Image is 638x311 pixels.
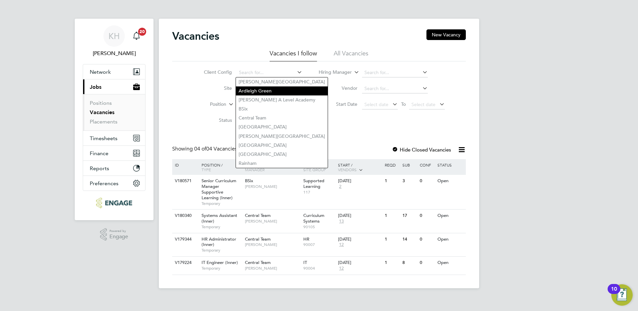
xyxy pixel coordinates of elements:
[245,213,271,218] span: Central Team
[418,233,435,246] div: 0
[401,159,418,171] div: Sub
[338,266,345,271] span: 12
[319,101,357,107] label: Start Date
[319,85,357,91] label: Vendor
[303,224,335,230] span: 90105
[202,224,242,230] span: Temporary
[362,68,428,77] input: Search for...
[90,69,111,75] span: Network
[364,101,388,107] span: Select date
[172,145,239,152] div: Showing
[109,234,128,240] span: Engage
[436,159,465,171] div: Status
[362,84,428,93] input: Search for...
[109,228,128,234] span: Powered by
[100,228,128,241] a: Powered byEngage
[83,79,145,94] button: Jobs
[383,257,400,269] div: 1
[245,242,300,247] span: [PERSON_NAME]
[83,64,145,79] button: Network
[411,101,435,107] span: Select date
[436,257,465,269] div: Open
[334,49,368,61] li: All Vacancies
[90,118,117,125] a: Placements
[194,85,232,91] label: Site
[245,236,271,242] span: Central Team
[338,184,342,190] span: 2
[83,198,145,208] a: Go to home page
[426,29,466,40] button: New Vacancy
[338,242,345,248] span: 12
[236,141,328,150] li: [GEOGRAPHIC_DATA]
[173,210,197,222] div: V180340
[202,266,242,271] span: Temporary
[236,113,328,122] li: Central Team
[303,178,324,189] span: Supported Learning
[90,150,108,157] span: Finance
[83,94,145,130] div: Jobs
[202,236,236,248] span: HR Administrator (Inner)
[188,101,226,108] label: Position
[236,77,328,86] li: [PERSON_NAME][GEOGRAPHIC_DATA]
[245,260,271,265] span: Central Team
[138,28,146,36] span: 20
[418,159,435,171] div: Conf
[338,178,381,184] div: [DATE]
[173,233,197,246] div: V179344
[202,213,237,224] span: Systems Assistant (Inner)
[197,159,243,175] div: Position /
[270,49,317,61] li: Vacancies I follow
[83,146,145,161] button: Finance
[75,19,153,220] nav: Main navigation
[237,68,302,77] input: Search for...
[338,213,381,219] div: [DATE]
[236,122,328,131] li: [GEOGRAPHIC_DATA]
[383,159,400,171] div: Reqd
[202,260,238,265] span: IT Engineer (Inner)
[303,260,307,265] span: IT
[245,167,265,172] span: Manager
[194,117,232,123] label: Status
[90,180,118,187] span: Preferences
[236,150,328,159] li: [GEOGRAPHIC_DATA]
[194,145,206,152] span: 04 of
[303,167,326,172] span: Site Group
[90,100,112,106] a: Positions
[130,25,143,47] a: 20
[303,190,335,195] span: 117
[172,29,219,43] h2: Vacancies
[336,159,383,176] div: Start /
[90,165,109,172] span: Reports
[194,145,237,152] span: 04 Vacancies
[83,131,145,145] button: Timesheets
[418,257,435,269] div: 0
[338,260,381,266] div: [DATE]
[173,159,197,171] div: ID
[96,198,132,208] img: ncclondon-logo-retina.png
[611,284,633,306] button: Open Resource Center, 10 new notifications
[436,233,465,246] div: Open
[401,257,418,269] div: 8
[90,109,114,115] a: Vacancies
[90,135,117,141] span: Timesheets
[401,210,418,222] div: 17
[202,201,242,206] span: Temporary
[436,210,465,222] div: Open
[236,86,328,95] li: Ardleigh Green
[236,132,328,141] li: [PERSON_NAME][GEOGRAPHIC_DATA]
[392,146,451,153] label: Hide Closed Vacancies
[418,175,435,187] div: 0
[418,210,435,222] div: 0
[83,176,145,191] button: Preferences
[611,289,617,298] div: 10
[338,219,345,224] span: 13
[303,242,335,247] span: 90007
[401,233,418,246] div: 14
[399,100,408,108] span: To
[401,175,418,187] div: 3
[383,210,400,222] div: 1
[338,237,381,242] div: [DATE]
[202,167,211,172] span: Type
[245,219,300,224] span: [PERSON_NAME]
[108,32,120,40] span: KH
